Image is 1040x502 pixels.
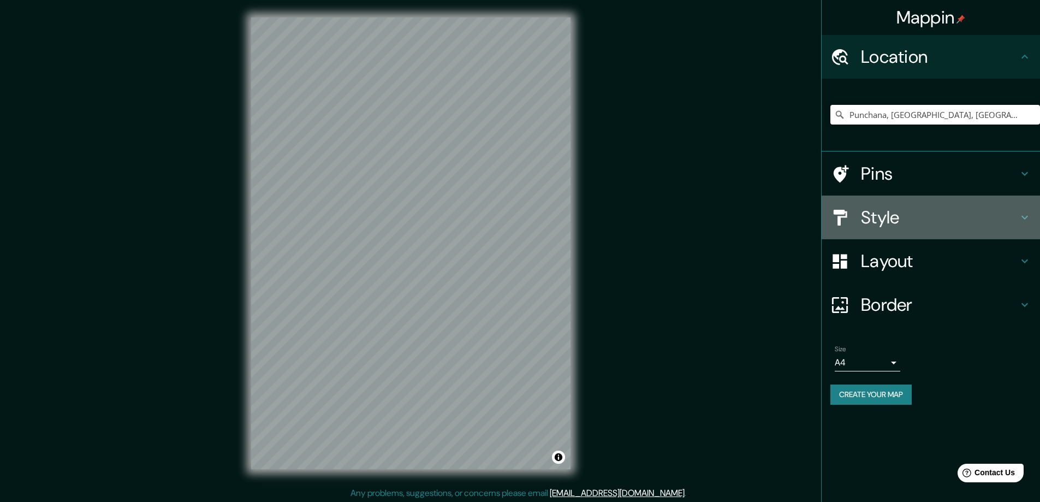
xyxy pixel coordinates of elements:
canvas: Map [251,17,570,469]
div: Border [822,283,1040,327]
button: Create your map [830,385,912,405]
div: . [686,487,688,500]
input: Pick your city or area [830,105,1040,125]
iframe: Help widget launcher [943,459,1028,490]
div: A4 [835,354,900,371]
div: Pins [822,152,1040,196]
div: Location [822,35,1040,79]
h4: Mappin [896,7,966,28]
h4: Pins [861,163,1018,185]
label: Size [835,345,846,354]
p: Any problems, suggestions, or concerns please email . [350,487,686,500]
h4: Layout [861,250,1018,272]
h4: Border [861,294,1018,316]
div: . [688,487,690,500]
h4: Location [861,46,1018,68]
a: [EMAIL_ADDRESS][DOMAIN_NAME] [550,487,685,499]
h4: Style [861,206,1018,228]
button: Toggle attribution [552,451,565,464]
img: pin-icon.png [956,15,965,23]
div: Style [822,196,1040,239]
div: Layout [822,239,1040,283]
